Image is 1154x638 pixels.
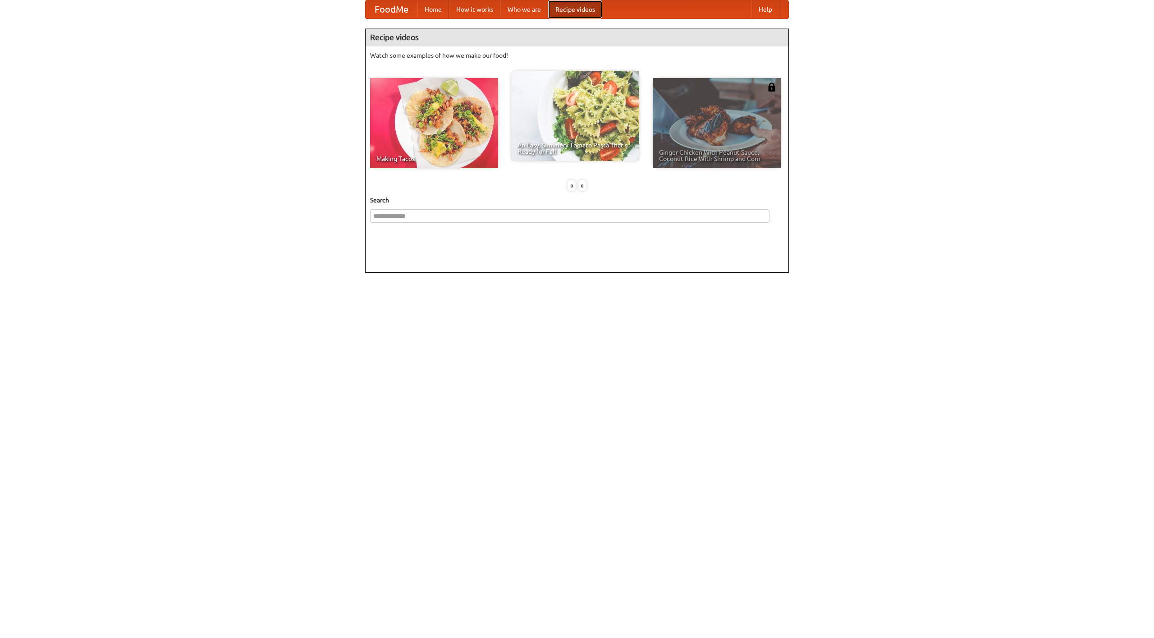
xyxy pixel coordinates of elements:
img: 483408.png [767,83,776,92]
div: » [578,180,586,191]
div: « [568,180,576,191]
a: Recipe videos [548,0,602,18]
a: Making Tacos [370,78,498,168]
span: An Easy, Summery Tomato Pasta That's Ready for Fall [517,142,633,155]
a: Help [751,0,779,18]
a: An Easy, Summery Tomato Pasta That's Ready for Fall [511,71,639,161]
a: Home [417,0,449,18]
a: FoodMe [366,0,417,18]
span: Making Tacos [376,156,492,162]
a: How it works [449,0,500,18]
p: Watch some examples of how we make our food! [370,51,784,60]
h5: Search [370,196,784,205]
h4: Recipe videos [366,28,788,46]
a: Who we are [500,0,548,18]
